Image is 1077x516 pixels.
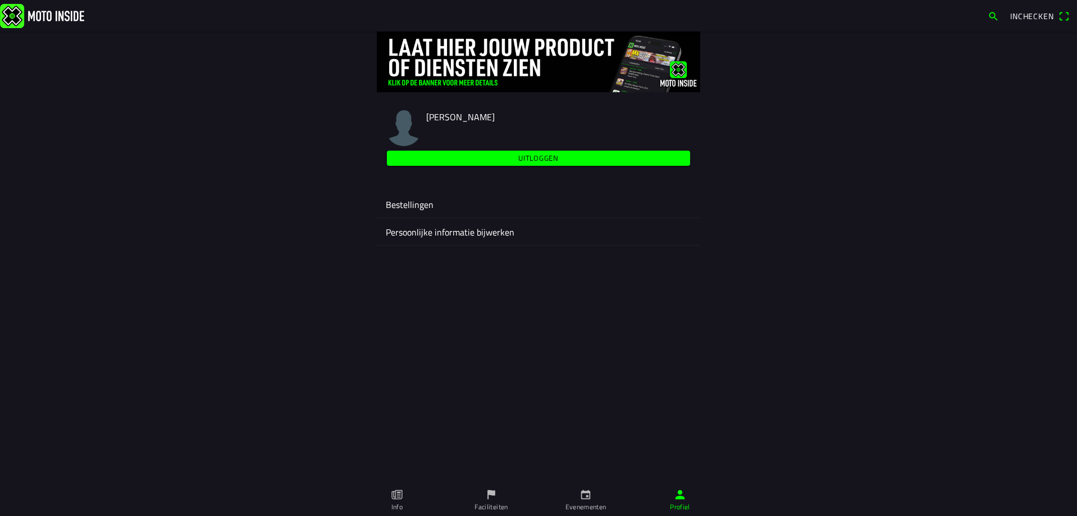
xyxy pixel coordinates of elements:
[485,488,498,501] ion-icon: flag
[387,151,690,166] ion-button: Uitloggen
[670,502,690,512] ion-label: Profiel
[579,488,592,501] ion-icon: calendar
[377,31,700,92] img: 4Lg0uCZZgYSq9MW2zyHRs12dBiEH1AZVHKMOLPl0.jpg
[386,198,691,211] ion-label: Bestellingen
[386,110,422,146] img: moto-inside-avatar.png
[1010,10,1054,22] span: Inchecken
[982,6,1005,25] a: search
[1005,6,1075,25] a: Incheckenqr scanner
[426,110,495,124] span: [PERSON_NAME]
[391,502,403,512] ion-label: Info
[391,488,403,501] ion-icon: paper
[386,225,691,239] ion-label: Persoonlijke informatie bijwerken
[565,502,606,512] ion-label: Evenementen
[474,502,508,512] ion-label: Faciliteiten
[674,488,686,501] ion-icon: person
